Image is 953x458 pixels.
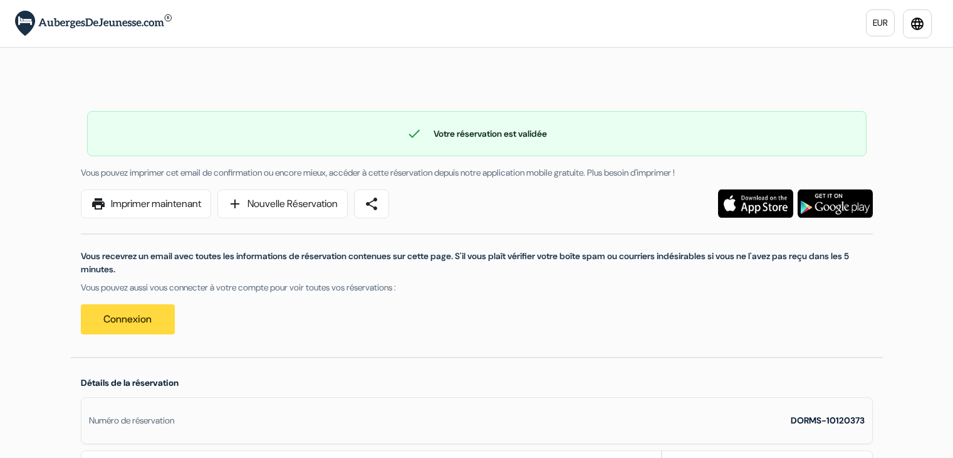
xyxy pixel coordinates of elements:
a: Connexion [81,304,175,334]
a: language [903,9,932,38]
img: Téléchargez l'application gratuite [798,189,873,218]
strong: DORMS-10120373 [791,415,865,426]
span: Détails de la réservation [81,377,179,388]
span: Vous pouvez imprimer cet email de confirmation ou encore mieux, accéder à cette réservation depui... [81,167,675,178]
span: add [227,196,242,211]
a: printImprimer maintenant [81,189,211,218]
span: share [364,196,379,211]
i: language [910,16,925,31]
a: addNouvelle Réservation [217,189,348,218]
span: check [407,126,422,141]
span: print [91,196,106,211]
img: Téléchargez l'application gratuite [718,189,793,218]
div: Numéro de réservation [89,414,174,427]
a: EUR [866,9,895,36]
p: Vous recevrez un email avec toutes les informations de réservation contenues sur cette page. S'il... [81,250,873,276]
a: share [354,189,389,218]
img: AubergesDeJeunesse.com [15,11,172,36]
p: Vous pouvez aussi vous connecter à votre compte pour voir toutes vos réservations : [81,281,873,294]
div: Votre réservation est validée [88,126,866,141]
